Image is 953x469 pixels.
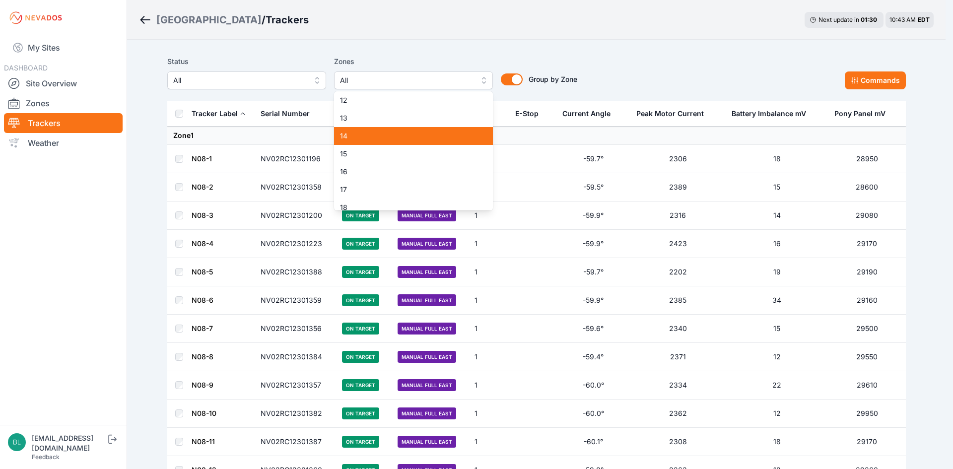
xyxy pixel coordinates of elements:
span: 12 [340,95,475,105]
span: 16 [340,167,475,177]
span: 13 [340,113,475,123]
span: 14 [340,131,475,141]
div: All [334,91,493,210]
span: 17 [340,185,475,195]
button: All [334,71,493,89]
span: 18 [340,202,475,212]
span: 15 [340,149,475,159]
span: All [340,74,473,86]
